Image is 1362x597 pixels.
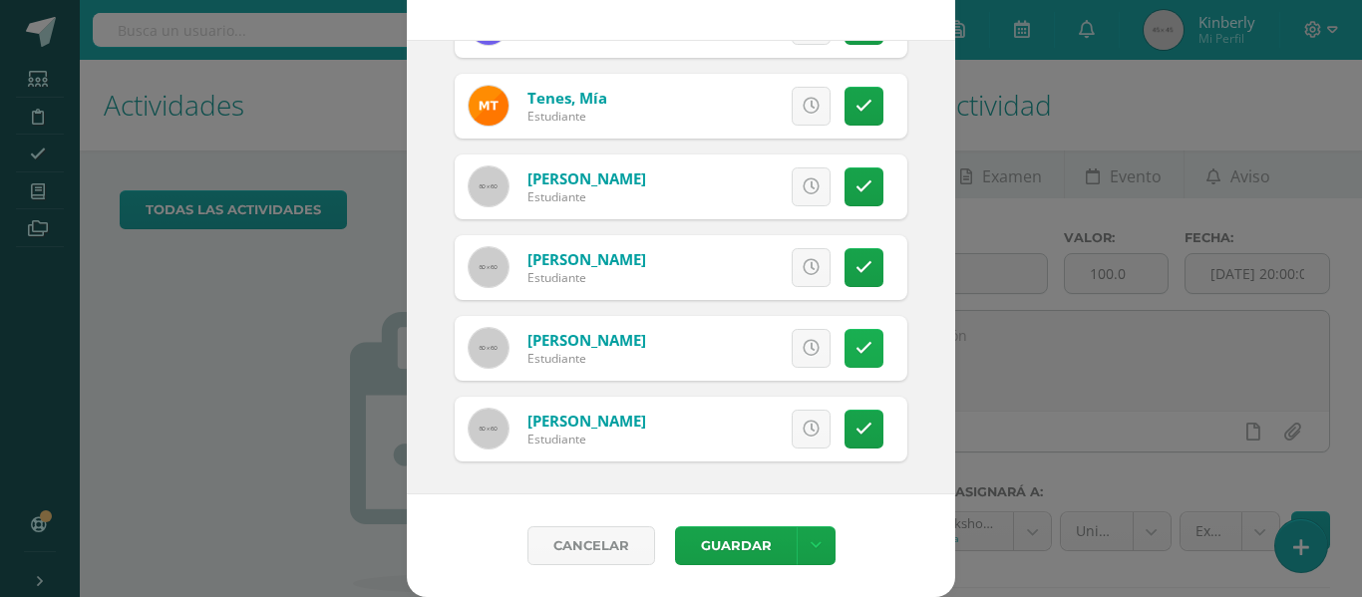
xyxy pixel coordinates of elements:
a: Cancelar [527,526,655,565]
button: Guardar [675,526,797,565]
a: [PERSON_NAME] [527,411,646,431]
img: 60x60 [469,328,509,368]
a: [PERSON_NAME] [527,249,646,269]
div: Estudiante [527,108,607,125]
img: 60x60 [469,247,509,287]
img: 60x60 [469,166,509,206]
a: [PERSON_NAME] [527,168,646,188]
div: Estudiante [527,350,646,367]
div: Estudiante [527,269,646,286]
div: Estudiante [527,188,646,205]
a: Tenes, Mía [527,88,607,108]
a: [PERSON_NAME] [527,330,646,350]
img: 60x60 [469,409,509,448]
img: 87d90dc6910563d359d880ded0ae1c6d.png [469,86,509,126]
div: Estudiante [527,431,646,448]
